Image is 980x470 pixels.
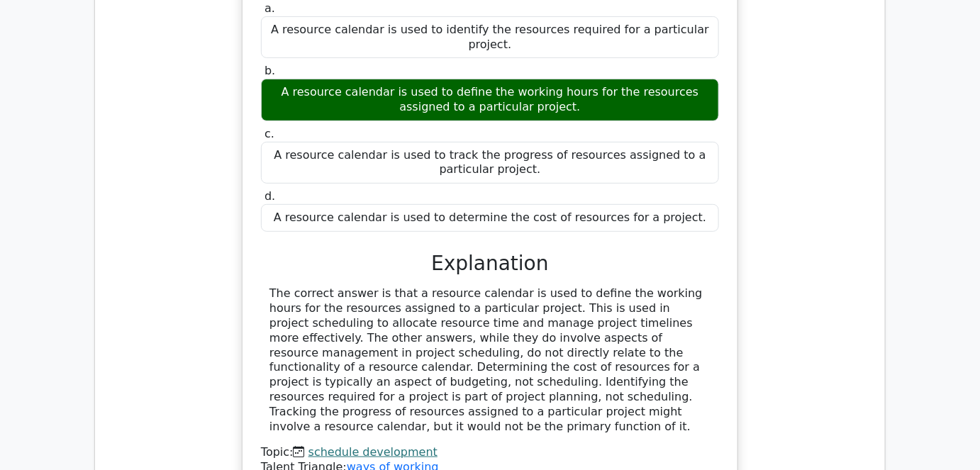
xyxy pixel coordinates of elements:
[265,189,275,203] span: d.
[261,79,719,121] div: A resource calendar is used to define the working hours for the resources assigned to a particula...
[261,142,719,184] div: A resource calendar is used to track the progress of resources assigned to a particular project.
[269,286,711,434] div: The correct answer is that a resource calendar is used to define the working hours for the resour...
[261,204,719,232] div: A resource calendar is used to determine the cost of resources for a project.
[261,445,719,460] div: Topic:
[308,445,438,459] a: schedule development
[261,16,719,59] div: A resource calendar is used to identify the resources required for a particular project.
[265,127,274,140] span: c.
[265,64,275,77] span: b.
[265,1,275,15] span: a.
[269,252,711,276] h3: Explanation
